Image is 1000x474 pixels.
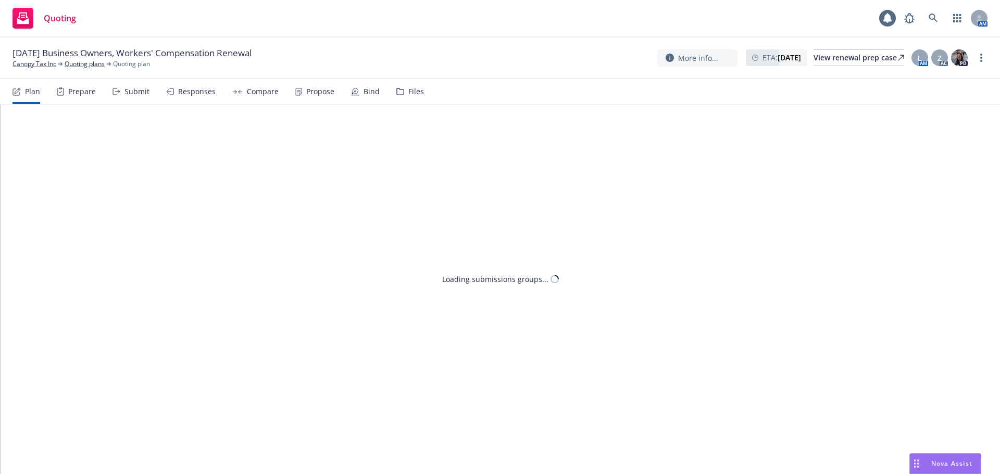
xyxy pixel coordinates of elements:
[909,453,981,474] button: Nova Assist
[678,53,718,63] span: More info...
[113,59,150,69] span: Quoting plan
[442,274,548,285] div: Loading submissions groups...
[12,59,56,69] a: Canopy Tax Inc
[938,53,942,63] span: Z
[918,53,922,63] span: L
[975,52,988,64] a: more
[408,87,424,96] div: Files
[923,8,944,29] a: Search
[65,59,105,69] a: Quoting plans
[778,53,801,62] strong: [DATE]
[947,8,968,29] a: Switch app
[910,454,923,473] div: Drag to move
[899,8,920,29] a: Report a Bug
[178,87,216,96] div: Responses
[25,87,40,96] div: Plan
[247,87,279,96] div: Compare
[8,4,80,33] a: Quoting
[814,50,904,66] div: View renewal prep case
[657,49,737,67] button: More info...
[306,87,334,96] div: Propose
[951,49,968,66] img: photo
[44,14,76,22] span: Quoting
[762,52,801,63] span: ETA :
[364,87,380,96] div: Bind
[68,87,96,96] div: Prepare
[814,49,904,66] a: View renewal prep case
[931,459,972,468] span: Nova Assist
[124,87,149,96] div: Submit
[12,47,252,59] span: [DATE] Business Owners, Workers' Compensation Renewal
